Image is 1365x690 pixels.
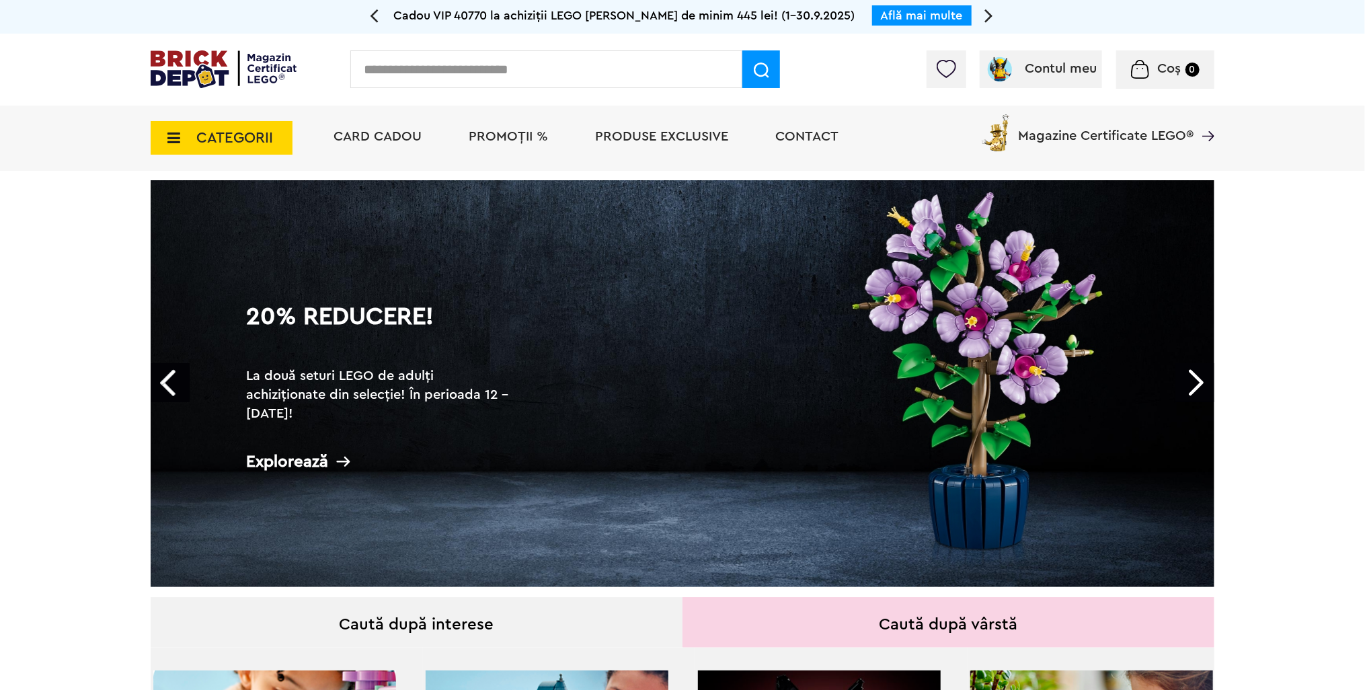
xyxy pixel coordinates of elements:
span: CATEGORII [196,130,273,145]
a: Magazine Certificate LEGO® [1194,112,1214,125]
h1: 20% Reducere! [246,305,515,353]
a: Află mai multe [881,9,963,22]
span: Coș [1158,62,1181,75]
h2: La două seturi LEGO de adulți achiziționate din selecție! În perioada 12 - [DATE]! [246,367,515,423]
a: Card Cadou [334,130,422,143]
a: Contact [775,130,838,143]
div: Caută după vârstă [682,597,1214,648]
span: Magazine Certificate LEGO® [1018,112,1194,143]
a: Contul meu [985,62,1097,75]
a: Produse exclusive [595,130,728,143]
small: 0 [1185,63,1200,77]
div: Caută după interese [151,597,682,648]
span: Contul meu [1025,62,1097,75]
a: Next [1175,363,1214,402]
a: Prev [151,363,190,402]
a: PROMOȚII % [469,130,548,143]
div: Explorează [246,453,515,470]
span: Cadou VIP 40770 la achiziții LEGO [PERSON_NAME] de minim 445 lei! (1-30.9.2025) [394,9,855,22]
a: 20% Reducere!La două seturi LEGO de adulți achiziționate din selecție! În perioada 12 - [DATE]!Ex... [151,180,1214,587]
